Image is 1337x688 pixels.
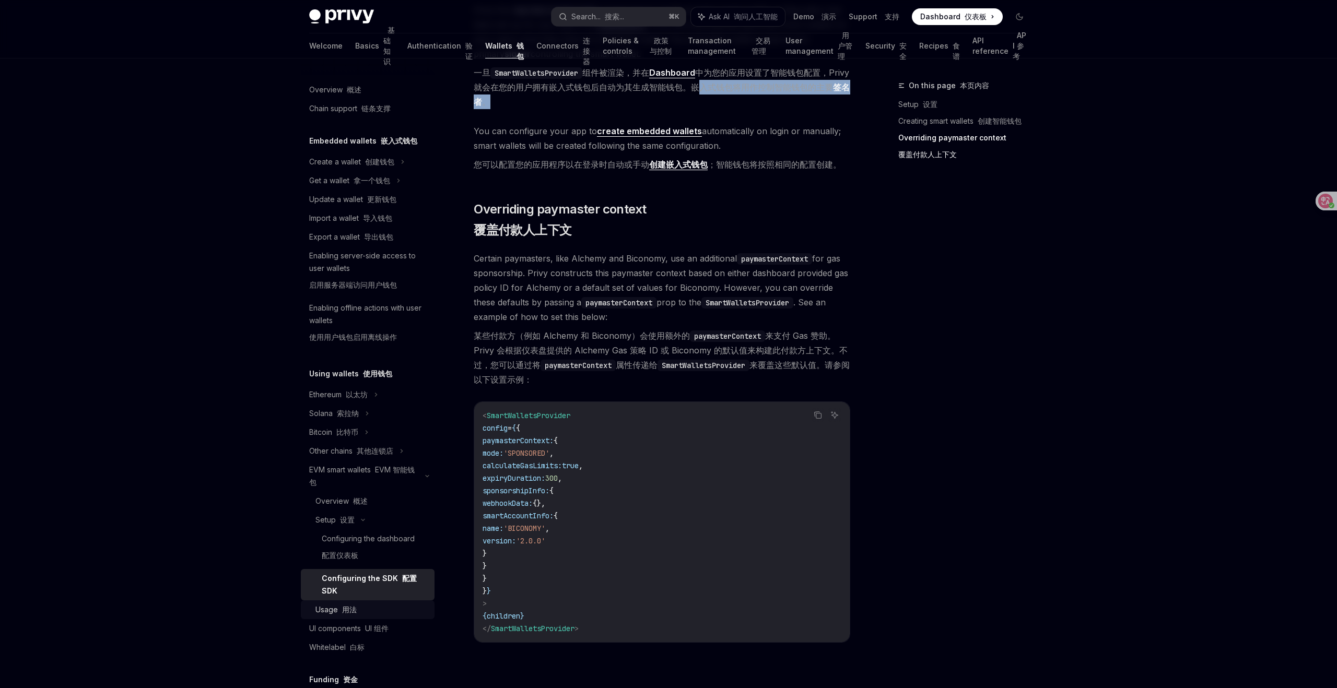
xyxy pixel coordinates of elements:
[309,193,396,206] div: Update a wallet
[752,36,770,55] font: 交易管理
[709,11,778,22] span: Ask AI
[649,67,695,78] a: Dashboard
[315,495,368,507] div: Overview
[309,135,417,147] h5: Embedded wallets
[337,409,359,418] font: 索拉纳
[838,31,852,61] font: 用户管理
[483,574,487,583] span: }
[309,231,393,243] div: Export a wallet
[558,473,562,483] span: ,
[919,33,960,58] a: Recipes 食谱
[309,641,365,654] div: Whitelabel
[309,388,368,401] div: Ethereum
[315,514,355,526] div: Setup
[605,12,624,21] font: 搜索...
[503,524,545,533] span: 'BICONOMY'
[485,33,524,58] a: Wallets 钱包
[301,190,435,209] a: Update a wallet 更新钱包
[554,511,558,520] span: {
[690,330,765,342] code: paymasterContext
[483,411,487,420] span: <
[483,549,487,558] span: }
[898,150,957,159] font: 覆盖付款人上下文
[309,426,358,438] div: Bitcoin
[483,599,487,608] span: >
[483,448,503,458] span: mode:
[407,33,473,58] a: Authentication 验证
[322,572,428,597] div: Configuring the SDK
[474,124,850,176] span: You can configure your app to automatically on login or manually; smart wallets will be created f...
[301,492,435,511] a: Overview 概述
[885,12,899,21] font: 支持
[554,436,558,445] span: {
[340,515,355,524] font: 设置
[516,423,520,433] span: {
[474,222,571,238] font: 覆盖付款人上下文
[309,9,374,24] img: dark logo
[597,126,702,137] a: create embedded wallets
[342,605,357,614] font: 用法
[978,116,1022,125] font: 创建智能钱包
[309,212,392,224] div: Import a wallet
[301,209,435,228] a: Import a wallet 导入钱包
[301,569,435,600] a: Configuring the SDK 配置 SDK
[309,250,428,295] div: Enabling server-side access to user wallets
[301,638,435,657] a: Whitelabel 白标
[491,624,574,633] span: SmartWalletsProvider
[603,33,675,58] a: Policies & controls 政策与控制
[301,228,435,246] a: Export a wallet 导出钱包
[465,41,473,61] font: 验证
[309,622,389,635] div: UI components
[309,464,419,489] div: EVM smart wallets
[549,486,554,495] span: {
[483,486,549,495] span: sponsorshipInfo:
[483,586,487,596] span: }
[355,33,395,58] a: Basics 基础知识
[574,624,579,633] span: >
[381,136,417,145] font: 嵌入式钱包
[474,67,850,107] font: 一旦 组件被渲染，并在 中为您的应用设置了智能钱包配置，Privy 就会在您的用户拥有嵌入式钱包后自动为其生成智能钱包。嵌入式钱包将用作控制智能钱包的主要 。
[301,80,435,99] a: Overview 概述
[346,390,368,399] font: 以太坊
[483,423,508,433] span: config
[668,13,679,21] span: ⌘ K
[474,330,850,385] font: 某些付款方（例如 Alchemy 和 Biconomy）会使用额外的 来支付 Gas 赞助。Privy 会根据仪表盘提供的 Alchemy Gas 策略 ID 或 Biconomy 的默认值来构...
[315,603,357,616] div: Usage
[365,157,394,166] font: 创建钱包
[367,195,396,204] font: 更新钱包
[912,8,1003,25] a: Dashboard 仪表板
[365,624,389,633] font: UI 组件
[364,232,393,241] font: 导出钱包
[920,11,987,22] span: Dashboard
[383,26,395,66] font: 基础知识
[301,619,435,638] a: UI components UI 组件
[322,532,415,566] div: Configuring the dashboard
[541,360,616,371] code: paymasterContext
[474,251,850,391] span: Certain paymasters, like Alchemy and Biconomy, use an additional for gas sponsorship. Privy const...
[347,85,361,94] font: 概述
[483,524,503,533] span: name:
[583,36,590,66] font: 连接器
[474,201,646,243] span: Overriding paymaster context
[309,33,343,58] a: Welcome
[545,473,558,483] span: 300
[552,7,686,26] button: Search... 搜索...⌘K
[309,280,397,289] font: 启用服务器端访问用户钱包
[734,12,778,21] font: 询问人工智能
[301,99,435,118] a: Chain support 链条支撑
[516,536,545,545] span: '2.0.0'
[309,302,428,348] div: Enabling offline actions with user wallets
[361,104,391,113] font: 链条支撑
[737,253,812,265] code: paymasterContext
[785,33,853,58] a: User management 用户管理
[828,408,841,422] button: Ask AI
[909,79,989,92] span: On this page
[581,297,656,309] code: paymasterContext
[309,367,392,380] h5: Using wallets
[357,446,393,455] font: 其他连锁店
[688,33,772,58] a: Transaction management 交易管理
[483,561,487,571] span: }
[343,675,358,684] font: 资金
[309,333,397,341] font: 使用用户钱包启用离线操作
[965,12,987,21] font: 仪表板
